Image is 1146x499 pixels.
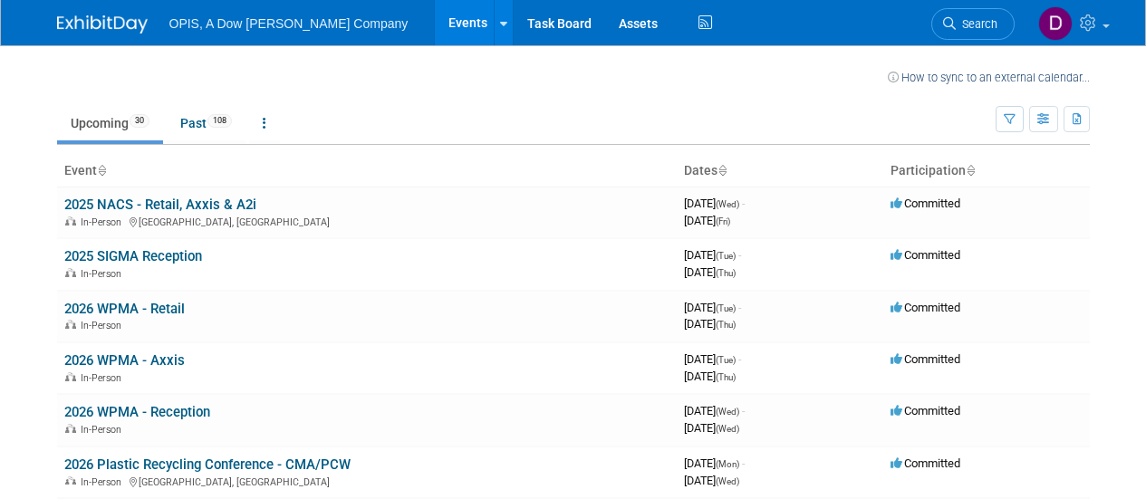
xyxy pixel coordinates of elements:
img: In-Person Event [65,216,76,226]
a: Search [931,8,1015,40]
span: (Wed) [716,424,739,434]
span: [DATE] [684,474,739,487]
a: How to sync to an external calendar... [888,71,1090,84]
a: 2026 WPMA - Retail [64,301,185,317]
img: ExhibitDay [57,15,148,34]
span: - [738,352,741,366]
span: Committed [891,301,960,314]
div: [GEOGRAPHIC_DATA], [GEOGRAPHIC_DATA] [64,214,669,228]
span: Committed [891,352,960,366]
a: 2025 SIGMA Reception [64,248,202,264]
span: Committed [891,197,960,210]
span: In-Person [81,372,127,384]
img: In-Person Event [65,476,76,485]
span: [DATE] [684,421,739,435]
a: 2026 WPMA - Reception [64,404,210,420]
th: Dates [677,156,883,187]
span: [DATE] [684,317,736,331]
span: Committed [891,248,960,262]
span: (Thu) [716,320,736,330]
span: (Fri) [716,216,730,226]
span: [DATE] [684,456,745,470]
span: (Tue) [716,251,736,261]
span: - [742,456,745,470]
span: (Tue) [716,303,736,313]
span: 30 [130,114,149,128]
span: Committed [891,456,960,470]
span: In-Person [81,216,127,228]
span: In-Person [81,424,127,436]
span: (Tue) [716,355,736,365]
span: Committed [891,404,960,417]
span: OPIS, A Dow [PERSON_NAME] Company [169,16,409,31]
img: In-Person Event [65,424,76,433]
span: In-Person [81,476,127,488]
img: In-Person Event [65,320,76,329]
img: In-Person Event [65,372,76,381]
span: (Wed) [716,476,739,486]
img: In-Person Event [65,268,76,277]
span: [DATE] [684,197,745,210]
th: Participation [883,156,1090,187]
a: Sort by Start Date [717,163,727,178]
span: (Wed) [716,199,739,209]
span: [DATE] [684,352,741,366]
a: Sort by Participation Type [966,163,975,178]
span: [DATE] [684,248,741,262]
span: [DATE] [684,214,730,227]
a: 2026 Plastic Recycling Conference - CMA/PCW [64,456,351,473]
span: - [742,197,745,210]
img: Danielle Oiler [1038,6,1073,41]
span: In-Person [81,268,127,280]
span: - [742,404,745,417]
span: Search [956,17,997,31]
span: [DATE] [684,265,736,279]
span: [DATE] [684,404,745,417]
span: (Mon) [716,459,739,469]
th: Event [57,156,677,187]
span: - [738,248,741,262]
span: (Thu) [716,372,736,382]
a: Sort by Event Name [97,163,106,178]
span: (Wed) [716,407,739,417]
span: (Thu) [716,268,736,278]
span: 108 [207,114,232,128]
a: 2025 NACS - Retail, Axxis & A2i [64,197,256,213]
a: 2026 WPMA - Axxis [64,352,185,369]
a: Upcoming30 [57,106,163,140]
span: - [738,301,741,314]
span: [DATE] [684,369,736,383]
div: [GEOGRAPHIC_DATA], [GEOGRAPHIC_DATA] [64,474,669,488]
span: [DATE] [684,301,741,314]
a: Past108 [167,106,246,140]
span: In-Person [81,320,127,331]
